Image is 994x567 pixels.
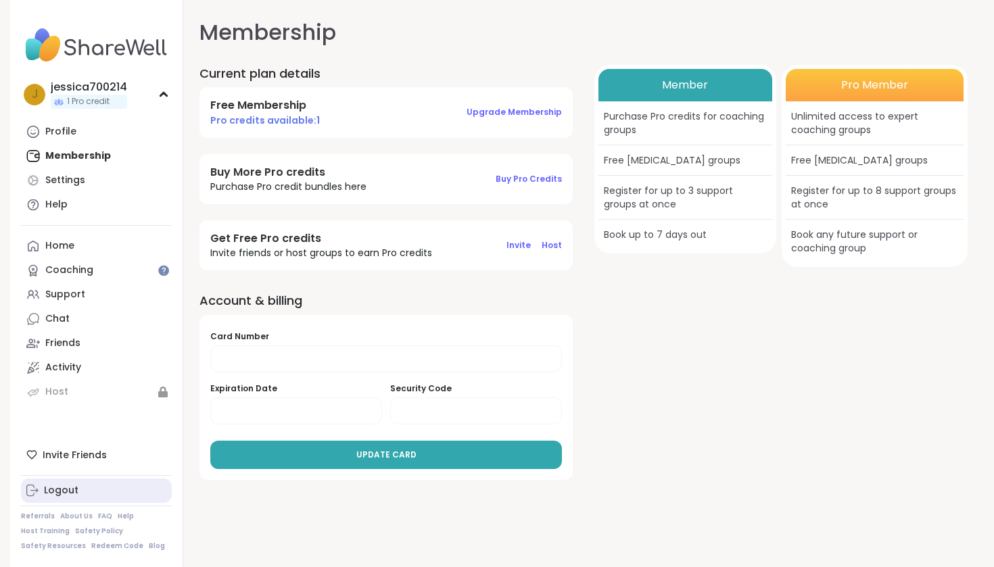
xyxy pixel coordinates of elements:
[467,98,562,126] button: Upgrade Membership
[496,173,562,184] span: Buy Pro Credits
[199,292,573,309] h2: Account & billing
[45,264,93,277] div: Coaching
[356,449,417,461] span: UPDATE CARD
[67,96,110,107] span: 1 Pro credit
[51,80,127,95] div: jessica700214
[199,65,573,82] h2: Current plan details
[158,265,169,276] iframe: Spotlight
[45,361,81,374] div: Activity
[210,114,320,127] span: Pro credits available: 1
[199,16,968,49] h1: Membership
[45,385,68,399] div: Host
[44,484,78,497] div: Logout
[21,120,172,144] a: Profile
[21,526,70,536] a: Host Training
[402,406,550,418] iframe: Secure CVC input frame
[45,239,74,253] div: Home
[210,246,432,260] span: Invite friends or host groups to earn Pro credits
[598,101,772,145] div: Purchase Pro credits for coaching groups
[390,383,562,395] h5: Security Code
[45,125,76,139] div: Profile
[21,355,172,380] a: Activity
[21,307,172,331] a: Chat
[98,512,112,521] a: FAQ
[210,231,432,246] h4: Get Free Pro credits
[542,239,562,251] span: Host
[210,383,382,395] h5: Expiration Date
[210,98,320,113] h4: Free Membership
[210,165,366,180] h4: Buy More Pro credits
[21,512,55,521] a: Referrals
[506,231,531,260] button: Invite
[210,331,562,343] h5: Card Number
[75,526,123,536] a: Safety Policy
[45,337,80,350] div: Friends
[598,220,772,249] div: Book up to 7 days out
[21,258,172,282] a: Coaching
[496,165,562,193] button: Buy Pro Credits
[210,180,366,193] span: Purchase Pro credit bundles here
[222,354,550,366] iframe: Secure card number input frame
[21,282,172,307] a: Support
[467,106,562,118] span: Upgrade Membership
[598,145,772,176] div: Free [MEDICAL_DATA] groups
[32,86,38,103] span: j
[118,512,134,521] a: Help
[21,193,172,217] a: Help
[45,174,85,187] div: Settings
[506,239,531,251] span: Invite
[21,478,172,503] a: Logout
[21,22,172,69] img: ShareWell Nav Logo
[21,331,172,355] a: Friends
[786,145,964,176] div: Free [MEDICAL_DATA] groups
[149,541,165,551] a: Blog
[598,176,772,220] div: Register for up to 3 support groups at once
[786,176,964,220] div: Register for up to 8 support groups at once
[60,512,93,521] a: About Us
[222,406,371,418] iframe: Secure expiration date input frame
[542,231,562,260] button: Host
[21,443,172,467] div: Invite Friends
[786,220,964,263] div: Book any future support or coaching group
[786,69,964,101] div: Pro Member
[786,101,964,145] div: Unlimited access to expert coaching groups
[598,69,772,101] div: Member
[21,541,86,551] a: Safety Resources
[21,234,172,258] a: Home
[45,198,68,212] div: Help
[45,312,70,326] div: Chat
[210,441,562,469] button: UPDATE CARD
[21,168,172,193] a: Settings
[21,380,172,404] a: Host
[91,541,143,551] a: Redeem Code
[45,288,85,301] div: Support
